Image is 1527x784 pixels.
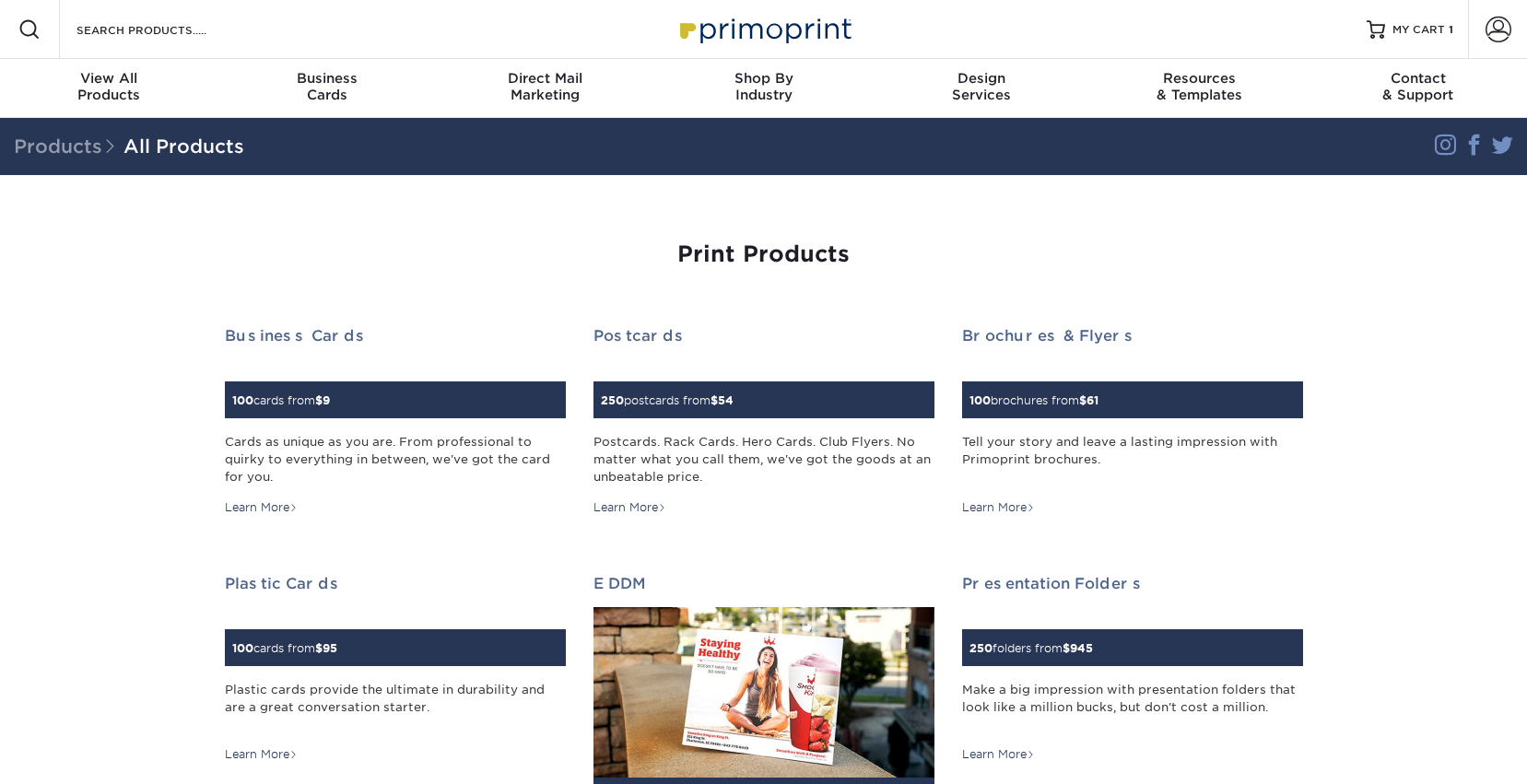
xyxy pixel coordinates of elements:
span: $ [711,393,718,407]
img: Brochures & Flyers [962,370,963,371]
span: Shop By [654,70,873,87]
div: Plastic cards provide the ultimate in durability and are a great conversation starter. [225,681,566,734]
img: Plastic Cards [225,618,226,619]
a: BusinessCards [218,59,437,118]
div: & Templates [1091,70,1310,103]
img: Business Cards [225,370,226,371]
span: 54 [718,393,734,407]
img: Postcards [593,370,594,371]
div: Cards as unique as you are. From professional to quirky to everything in between, we've got the c... [225,433,566,486]
small: brochures from [969,393,1098,407]
h2: Presentation Folders [962,575,1303,592]
h2: EDDM [593,575,934,592]
span: MY CART [1392,22,1445,38]
img: Primoprint [672,9,856,49]
h2: Business Cards [225,327,566,345]
div: Postcards. Rack Cards. Hero Cards. Club Flyers. No matter what you call them, we've got the goods... [593,433,934,486]
div: Industry [654,70,873,103]
div: Learn More [962,746,1035,763]
span: 100 [232,641,253,655]
span: 250 [969,641,993,655]
div: Cards [218,70,437,103]
h2: Postcards [593,327,934,345]
div: & Support [1309,70,1527,103]
a: All Products [123,135,244,158]
span: Design [873,70,1091,87]
span: 9 [323,393,330,407]
div: Learn More [225,746,298,763]
span: 95 [323,641,337,655]
div: Learn More [225,499,298,516]
h1: Print Products [225,241,1303,268]
span: $ [315,641,323,655]
span: $ [315,393,323,407]
a: Plastic Cards 100cards from$95 Plastic cards provide the ultimate in durability and are a great c... [225,575,566,764]
a: Presentation Folders 250folders from$945 Make a big impression with presentation folders that loo... [962,575,1303,764]
span: 100 [969,393,991,407]
span: 100 [232,393,253,407]
span: 61 [1087,393,1098,407]
input: SEARCH PRODUCTS..... [75,18,254,41]
h2: Brochures & Flyers [962,327,1303,345]
img: Presentation Folders [962,618,963,619]
small: cards from [232,641,337,655]
span: Contact [1309,70,1527,87]
span: Resources [1091,70,1310,87]
span: 250 [601,393,624,407]
a: DesignServices [873,59,1091,118]
span: $ [1079,393,1087,407]
div: Make a big impression with presentation folders that look like a million bucks, but don't cost a ... [962,681,1303,734]
div: Marketing [436,70,654,103]
a: Postcards 250postcards from$54 Postcards. Rack Cards. Hero Cards. Club Flyers. No matter what you... [593,327,934,516]
a: Resources& Templates [1091,59,1310,118]
small: folders from [969,641,1093,655]
span: 1 [1449,23,1453,36]
span: $ [1063,641,1070,655]
h2: Plastic Cards [225,575,566,592]
div: Services [873,70,1091,103]
a: Direct MailMarketing [436,59,654,118]
a: Shop ByIndustry [654,59,873,118]
a: Brochures & Flyers 100brochures from$61 Tell your story and leave a lasting impression with Primo... [962,327,1303,516]
div: Learn More [962,499,1035,516]
a: Business Cards 100cards from$9 Cards as unique as you are. From professional to quirky to everyth... [225,327,566,516]
div: Tell your story and leave a lasting impression with Primoprint brochures. [962,433,1303,486]
small: postcards from [601,393,734,407]
span: Products [14,135,123,158]
small: cards from [232,393,330,407]
span: 945 [1070,641,1093,655]
a: Contact& Support [1309,59,1527,118]
span: Direct Mail [436,70,654,87]
div: Learn More [593,499,666,516]
img: EDDM [593,607,934,778]
span: Business [218,70,437,87]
